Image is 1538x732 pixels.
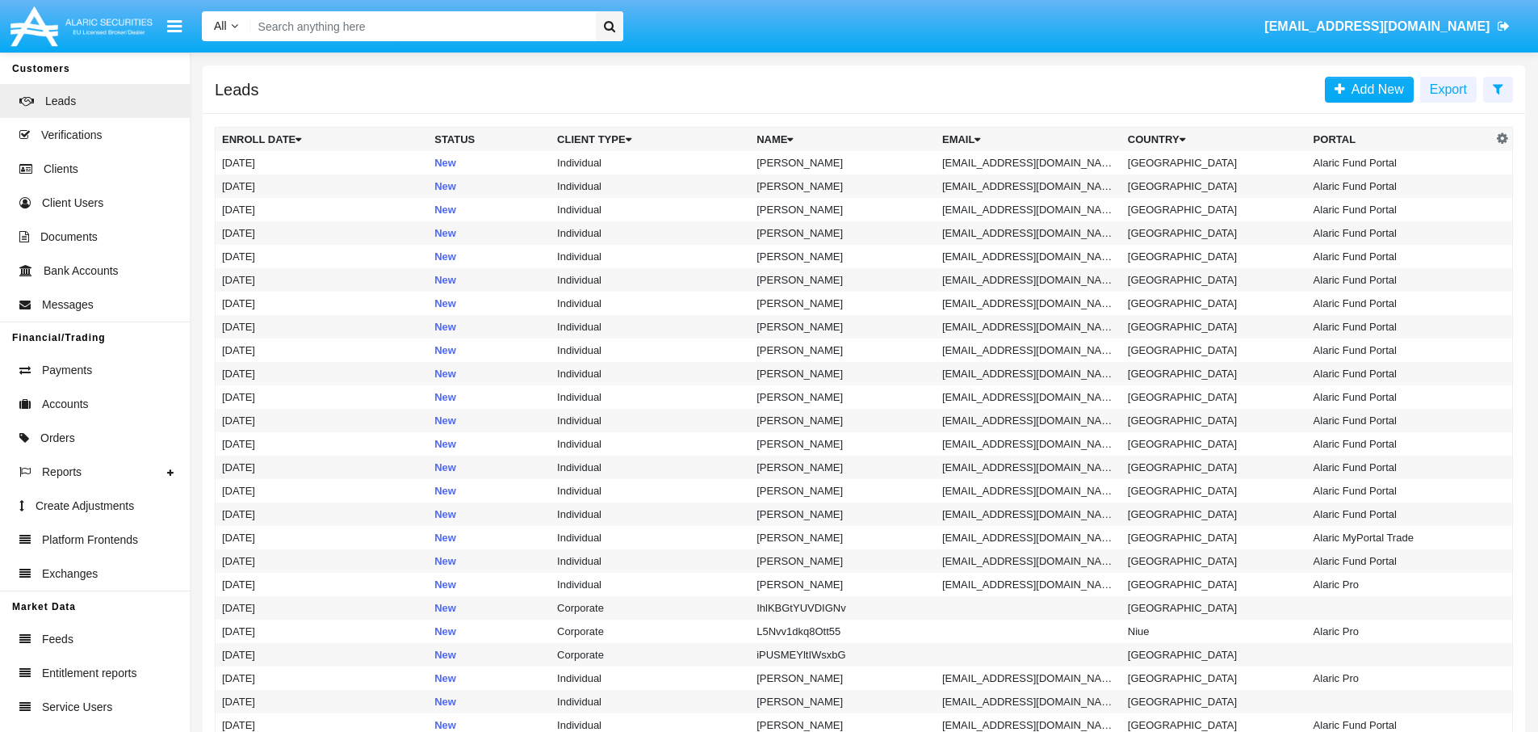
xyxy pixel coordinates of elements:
[428,620,551,643] td: New
[428,339,551,362] td: New
[216,409,429,432] td: [DATE]
[750,221,936,245] td: [PERSON_NAME]
[42,362,92,379] span: Payments
[551,409,750,432] td: Individual
[1121,620,1307,643] td: Niue
[1121,479,1307,503] td: [GEOGRAPHIC_DATA]
[428,432,551,456] td: New
[551,456,750,479] td: Individual
[1307,526,1493,549] td: Alaric MyPortal Trade
[1121,690,1307,713] td: [GEOGRAPHIC_DATA]
[42,396,89,413] span: Accounts
[1307,503,1493,526] td: Alaric Fund Portal
[1121,245,1307,268] td: [GEOGRAPHIC_DATA]
[428,268,551,292] td: New
[8,2,155,50] img: Logo image
[936,339,1121,362] td: [EMAIL_ADDRESS][DOMAIN_NAME]
[1307,667,1493,690] td: Alaric Pro
[551,151,750,175] td: Individual
[936,175,1121,198] td: [EMAIL_ADDRESS][DOMAIN_NAME]
[750,362,936,385] td: [PERSON_NAME]
[216,268,429,292] td: [DATE]
[1307,175,1493,198] td: Alaric Fund Portal
[551,339,750,362] td: Individual
[1121,643,1307,667] td: [GEOGRAPHIC_DATA]
[551,292,750,315] td: Individual
[428,128,551,152] th: Status
[1121,385,1307,409] td: [GEOGRAPHIC_DATA]
[750,503,936,526] td: [PERSON_NAME]
[1307,620,1493,643] td: Alaric Pro
[216,456,429,479] td: [DATE]
[42,532,138,549] span: Platform Frontends
[1307,128,1493,152] th: Portal
[936,292,1121,315] td: [EMAIL_ADDRESS][DOMAIN_NAME]
[428,221,551,245] td: New
[551,620,750,643] td: Corporate
[936,362,1121,385] td: [EMAIL_ADDRESS][DOMAIN_NAME]
[750,596,936,620] td: IhlKBGtYUVDIGNv
[750,339,936,362] td: [PERSON_NAME]
[42,566,98,583] span: Exchanges
[36,498,134,515] span: Create Adjustments
[551,596,750,620] td: Corporate
[44,263,119,280] span: Bank Accounts
[750,268,936,292] td: [PERSON_NAME]
[216,385,429,409] td: [DATE]
[428,151,551,175] td: New
[1121,198,1307,221] td: [GEOGRAPHIC_DATA]
[216,620,429,643] td: [DATE]
[1121,432,1307,456] td: [GEOGRAPHIC_DATA]
[551,198,750,221] td: Individual
[936,198,1121,221] td: [EMAIL_ADDRESS][DOMAIN_NAME]
[428,479,551,503] td: New
[216,245,429,268] td: [DATE]
[551,643,750,667] td: Corporate
[936,549,1121,573] td: [EMAIL_ADDRESS][DOMAIN_NAME]
[216,503,429,526] td: [DATE]
[41,127,102,144] span: Verifications
[1307,339,1493,362] td: Alaric Fund Portal
[215,83,259,96] h5: Leads
[428,315,551,339] td: New
[1307,315,1493,339] td: Alaric Fund Portal
[1307,385,1493,409] td: Alaric Fund Portal
[1121,667,1307,690] td: [GEOGRAPHIC_DATA]
[1264,19,1490,33] span: [EMAIL_ADDRESS][DOMAIN_NAME]
[216,667,429,690] td: [DATE]
[1121,175,1307,198] td: [GEOGRAPHIC_DATA]
[42,464,82,481] span: Reports
[428,362,551,385] td: New
[551,479,750,503] td: Individual
[428,549,551,573] td: New
[428,409,551,432] td: New
[750,549,936,573] td: [PERSON_NAME]
[216,315,429,339] td: [DATE]
[936,128,1121,152] th: Email
[428,292,551,315] td: New
[428,667,551,690] td: New
[1430,82,1467,96] span: Export
[551,690,750,713] td: Individual
[936,245,1121,268] td: [EMAIL_ADDRESS][DOMAIN_NAME]
[1121,221,1307,245] td: [GEOGRAPHIC_DATA]
[45,93,76,110] span: Leads
[1121,268,1307,292] td: [GEOGRAPHIC_DATA]
[216,479,429,503] td: [DATE]
[551,268,750,292] td: Individual
[750,573,936,596] td: [PERSON_NAME]
[428,198,551,221] td: New
[428,573,551,596] td: New
[1121,526,1307,549] td: [GEOGRAPHIC_DATA]
[551,667,750,690] td: Individual
[1307,362,1493,385] td: Alaric Fund Portal
[250,11,590,41] input: Search
[936,432,1121,456] td: [EMAIL_ADDRESS][DOMAIN_NAME]
[216,690,429,713] td: [DATE]
[1121,573,1307,596] td: [GEOGRAPHIC_DATA]
[214,19,227,32] span: All
[1121,292,1307,315] td: [GEOGRAPHIC_DATA]
[936,503,1121,526] td: [EMAIL_ADDRESS][DOMAIN_NAME]
[1307,479,1493,503] td: Alaric Fund Portal
[428,456,551,479] td: New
